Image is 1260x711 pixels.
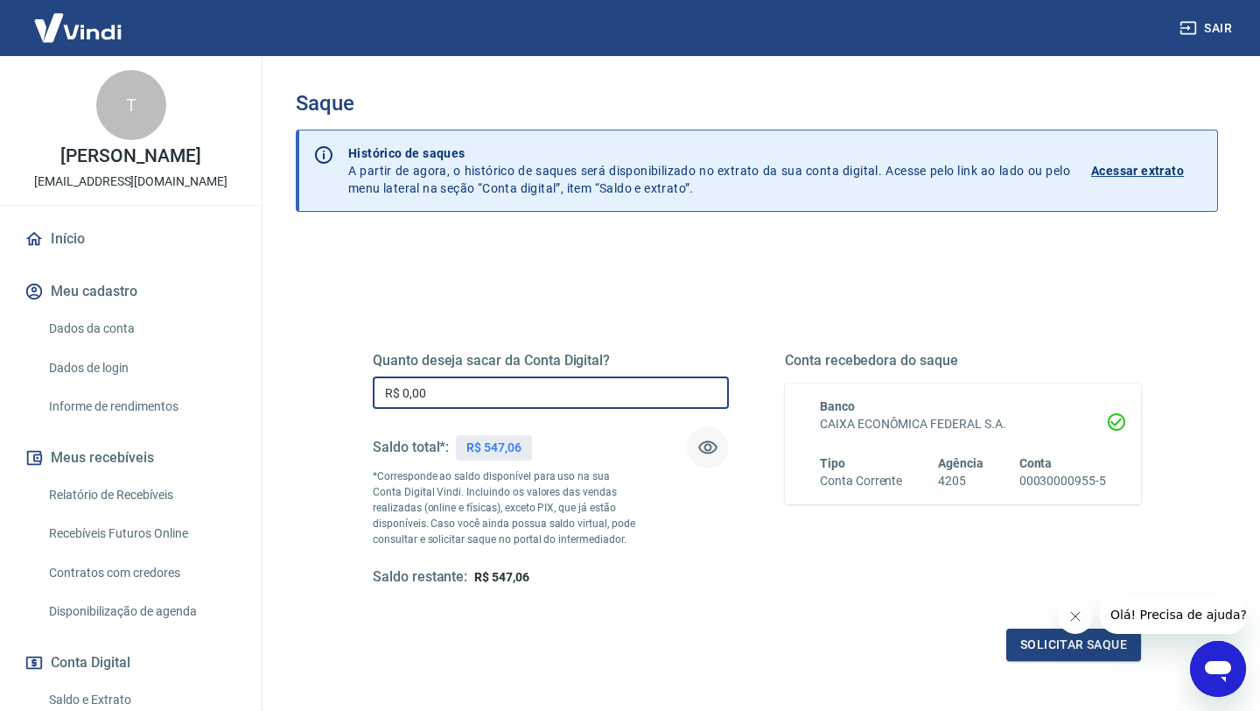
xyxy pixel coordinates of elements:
p: Histórico de saques [348,144,1070,162]
button: Meu cadastro [21,272,241,311]
span: R$ 547,06 [474,570,529,584]
p: [PERSON_NAME] [60,147,200,165]
a: Relatório de Recebíveis [42,477,241,513]
img: Vindi [21,1,135,54]
span: Agência [938,456,983,470]
a: Dados de login [42,350,241,386]
a: Contratos com credores [42,555,241,591]
a: Acessar extrato [1091,144,1203,197]
h3: Saque [296,91,1218,116]
a: Início [21,220,241,258]
div: T [96,70,166,140]
button: Meus recebíveis [21,439,241,477]
a: Informe de rendimentos [42,389,241,425]
a: Dados da conta [42,311,241,347]
span: Olá! Precisa de ajuda? [10,12,147,26]
h5: Conta recebedora do saque [785,352,1141,370]
iframe: Botão para abrir a janela de mensagens [1190,641,1246,697]
button: Sair [1176,12,1239,45]
h6: 00030000955-5 [1019,472,1106,490]
p: R$ 547,06 [466,439,521,457]
a: Disponibilização de agenda [42,594,241,630]
h6: CAIXA ECONÔMICA FEDERAL S.A. [820,415,1106,433]
span: Conta [1019,456,1053,470]
iframe: Mensagem da empresa [1100,595,1246,634]
iframe: Fechar mensagem [1058,599,1093,634]
h5: Quanto deseja sacar da Conta Digital? [373,352,729,370]
button: Solicitar saque [1006,629,1141,661]
a: Recebíveis Futuros Online [42,516,241,552]
button: Conta Digital [21,644,241,682]
p: *Corresponde ao saldo disponível para uso na sua Conta Digital Vindi. Incluindo os valores das ve... [373,468,640,547]
span: Tipo [820,456,845,470]
h5: Saldo restante: [373,568,467,587]
span: Banco [820,399,855,413]
p: A partir de agora, o histórico de saques será disponibilizado no extrato da sua conta digital. Ac... [348,144,1070,197]
p: [EMAIL_ADDRESS][DOMAIN_NAME] [34,172,227,191]
h6: 4205 [938,472,983,490]
h5: Saldo total*: [373,439,449,456]
p: Acessar extrato [1091,162,1184,180]
h6: Conta Corrente [820,472,902,490]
